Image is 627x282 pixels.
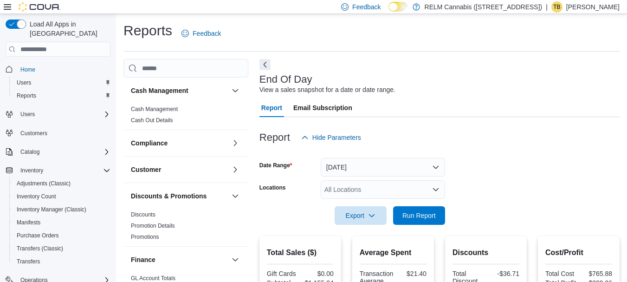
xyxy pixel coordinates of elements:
[259,132,290,143] h3: Report
[425,1,543,13] p: RELM Cannabis ([STREET_ADDRESS])
[9,76,114,89] button: Users
[123,209,248,246] div: Discounts & Promotions
[13,90,110,101] span: Reports
[17,193,56,200] span: Inventory Count
[9,190,114,203] button: Inventory Count
[321,158,445,177] button: [DATE]
[267,270,298,277] div: Gift Cards
[340,206,381,225] span: Export
[13,243,67,254] a: Transfers (Classic)
[402,211,436,220] span: Run Report
[13,230,110,241] span: Purchase Orders
[259,74,312,85] h3: End Of Day
[9,216,114,229] button: Manifests
[360,247,427,258] h2: Average Spent
[335,206,387,225] button: Export
[20,167,43,174] span: Inventory
[432,186,440,193] button: Open list of options
[131,117,173,124] a: Cash Out Details
[13,204,110,215] span: Inventory Manager (Classic)
[17,258,40,265] span: Transfers
[259,162,292,169] label: Date Range
[178,24,225,43] a: Feedback
[131,234,159,240] a: Promotions
[13,256,44,267] a: Transfers
[488,270,519,277] div: -$36.71
[17,232,59,239] span: Purchase Orders
[302,270,334,277] div: $0.00
[397,270,426,277] div: $21.40
[193,29,221,38] span: Feedback
[131,117,173,124] span: Cash Out Details
[2,126,114,140] button: Customers
[553,1,560,13] span: TB
[131,86,228,95] button: Cash Management
[17,245,63,252] span: Transfers (Classic)
[13,90,40,101] a: Reports
[297,128,365,147] button: Hide Parameters
[17,206,86,213] span: Inventory Manager (Classic)
[259,59,271,70] button: Next
[131,191,207,201] h3: Discounts & Promotions
[17,219,40,226] span: Manifests
[131,223,175,229] a: Promotion Details
[13,256,110,267] span: Transfers
[19,2,60,12] img: Cova
[17,63,110,75] span: Home
[131,255,228,264] button: Finance
[13,178,74,189] a: Adjustments (Classic)
[131,165,161,174] h3: Customer
[581,270,612,277] div: $765.88
[13,178,110,189] span: Adjustments (Classic)
[13,191,110,202] span: Inventory Count
[17,128,51,139] a: Customers
[230,164,241,175] button: Customer
[131,211,155,218] a: Discounts
[123,104,248,130] div: Cash Management
[20,66,35,73] span: Home
[131,191,228,201] button: Discounts & Promotions
[566,1,620,13] p: [PERSON_NAME]
[131,275,175,282] span: GL Account Totals
[259,184,286,191] label: Locations
[9,177,114,190] button: Adjustments (Classic)
[9,255,114,268] button: Transfers
[388,2,408,12] input: Dark Mode
[312,133,361,142] span: Hide Parameters
[393,206,445,225] button: Run Report
[545,247,612,258] h2: Cost/Profit
[17,79,31,86] span: Users
[9,229,114,242] button: Purchase Orders
[2,145,114,158] button: Catalog
[267,247,334,258] h2: Total Sales ($)
[131,275,175,282] a: GL Account Totals
[17,109,39,120] button: Users
[20,148,39,156] span: Catalog
[545,270,577,277] div: Total Cost
[2,108,114,121] button: Users
[230,190,241,202] button: Discounts & Promotions
[17,165,110,176] span: Inventory
[551,1,562,13] div: Tyler Beckett
[293,98,352,117] span: Email Subscription
[20,111,35,118] span: Users
[230,138,241,149] button: Compliance
[9,89,114,102] button: Reports
[17,180,71,187] span: Adjustments (Classic)
[9,203,114,216] button: Inventory Manager (Classic)
[131,255,155,264] h3: Finance
[13,77,110,88] span: Users
[13,217,44,228] a: Manifests
[13,243,110,254] span: Transfers (Classic)
[13,191,60,202] a: Inventory Count
[17,165,47,176] button: Inventory
[131,105,178,113] span: Cash Management
[123,21,172,40] h1: Reports
[17,127,110,139] span: Customers
[259,85,395,95] div: View a sales snapshot for a date or date range.
[131,138,228,148] button: Compliance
